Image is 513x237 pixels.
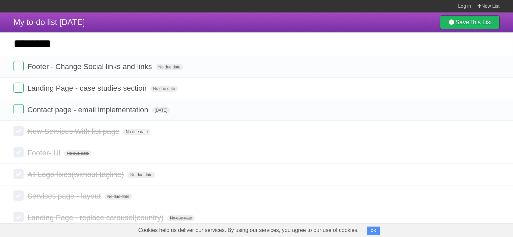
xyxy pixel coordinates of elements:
span: No due date [64,150,91,156]
button: OK [367,227,380,235]
span: No due date [156,64,183,70]
label: Done [13,169,24,179]
span: Footer- Ui [27,149,62,157]
span: No due date [150,86,178,92]
a: SaveThis List [440,16,500,29]
span: Landing Page - case studies section [27,84,148,92]
span: No due date [127,172,155,178]
label: Done [13,190,24,201]
b: This List [469,19,492,26]
label: Done [13,61,24,71]
label: Done [13,83,24,93]
span: New Services With list page [27,127,121,136]
span: No due date [123,129,150,135]
span: Landing Page - replace carousel(country) [27,213,165,222]
span: No due date [167,215,195,221]
label: Done [13,212,24,222]
span: Cookies help us deliver our services. By using our services, you agree to our use of cookies. [132,224,366,237]
label: Done [13,126,24,136]
label: Done [13,104,24,114]
span: Contact page - email implementation [27,106,150,114]
span: My to-do list [DATE] [13,18,85,27]
span: Footer - Change Social links and links [27,62,153,71]
label: Done [13,147,24,157]
span: No due date [105,194,132,200]
span: Services page - layout [27,192,103,200]
span: All Logo fixes(without tagline) [27,170,125,179]
span: [DATE] [152,107,170,113]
